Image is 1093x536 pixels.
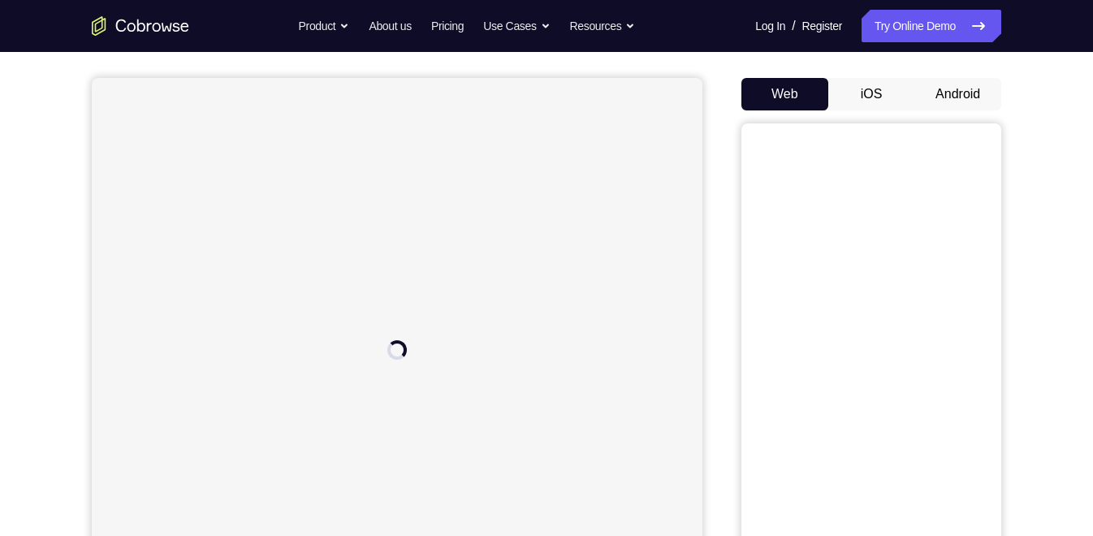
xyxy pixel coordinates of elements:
button: iOS [828,78,915,110]
span: / [792,16,795,36]
button: Product [299,10,350,42]
a: About us [369,10,411,42]
button: Resources [570,10,636,42]
button: Android [914,78,1001,110]
a: Go to the home page [92,16,189,36]
a: Try Online Demo [862,10,1001,42]
a: Pricing [431,10,464,42]
a: Register [802,10,842,42]
button: Web [741,78,828,110]
button: Use Cases [483,10,550,42]
a: Log In [755,10,785,42]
